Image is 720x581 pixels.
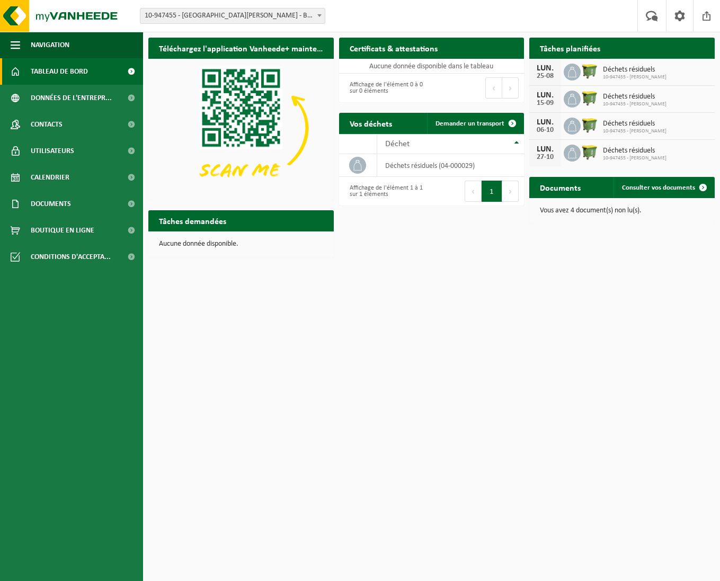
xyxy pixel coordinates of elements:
button: Next [502,77,519,99]
span: Consulter vos documents [622,184,695,191]
span: Déchets résiduels [603,66,666,74]
div: LUN. [535,118,556,127]
div: Affichage de l'élément 1 à 1 sur 1 éléments [344,180,426,203]
td: déchets résiduels (04-000029) [377,154,524,177]
span: Calendrier [31,164,69,191]
div: Affichage de l'élément 0 à 0 sur 0 éléments [344,76,426,100]
span: 10-947455 - [PERSON_NAME] [603,101,666,108]
span: Déchets résiduels [603,93,666,101]
button: Next [502,181,519,202]
a: Consulter vos documents [614,177,714,198]
div: 27-10 [535,154,556,161]
span: 10-947455 - [PERSON_NAME] [603,155,666,162]
h2: Tâches planifiées [529,38,611,58]
div: 25-08 [535,73,556,80]
button: Previous [465,181,482,202]
span: Tableau de bord [31,58,88,85]
div: LUN. [535,145,556,154]
td: Aucune donnée disponible dans le tableau [339,59,525,74]
h2: Certificats & attestations [339,38,448,58]
h2: Téléchargez l'application Vanheede+ maintenant! [148,38,334,58]
div: LUN. [535,64,556,73]
h2: Tâches demandées [148,210,237,231]
div: 06-10 [535,127,556,134]
span: Demander un transport [435,120,504,127]
h2: Documents [529,177,591,198]
button: Previous [485,77,502,99]
a: Demander un transport [427,113,523,134]
span: Déchet [385,140,410,148]
span: Utilisateurs [31,138,74,164]
span: Boutique en ligne [31,217,94,244]
span: Navigation [31,32,69,58]
img: Download de VHEPlus App [148,59,334,198]
span: 10-947455 - VREESWIJK FREDERIQUE - BOMAL-SUR-OURTHE [140,8,325,24]
img: WB-1100-HPE-GN-50 [581,143,599,161]
div: 15-09 [535,100,556,107]
span: 10-947455 - VREESWIJK FREDERIQUE - BOMAL-SUR-OURTHE [140,8,325,23]
img: WB-1100-HPE-GN-50 [581,116,599,134]
span: Déchets résiduels [603,147,666,155]
span: Déchets résiduels [603,120,666,128]
button: 1 [482,181,502,202]
p: Aucune donnée disponible. [159,240,323,248]
p: Vous avez 4 document(s) non lu(s). [540,207,704,214]
span: 10-947455 - [PERSON_NAME] [603,74,666,81]
span: Contacts [31,111,63,138]
span: 10-947455 - [PERSON_NAME] [603,128,666,135]
span: Conditions d'accepta... [31,244,111,270]
span: Données de l'entrepr... [31,85,112,111]
span: Documents [31,191,71,217]
div: LUN. [535,91,556,100]
img: WB-1100-HPE-GN-50 [581,62,599,80]
h2: Vos déchets [339,113,403,133]
img: WB-1100-HPE-GN-50 [581,89,599,107]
